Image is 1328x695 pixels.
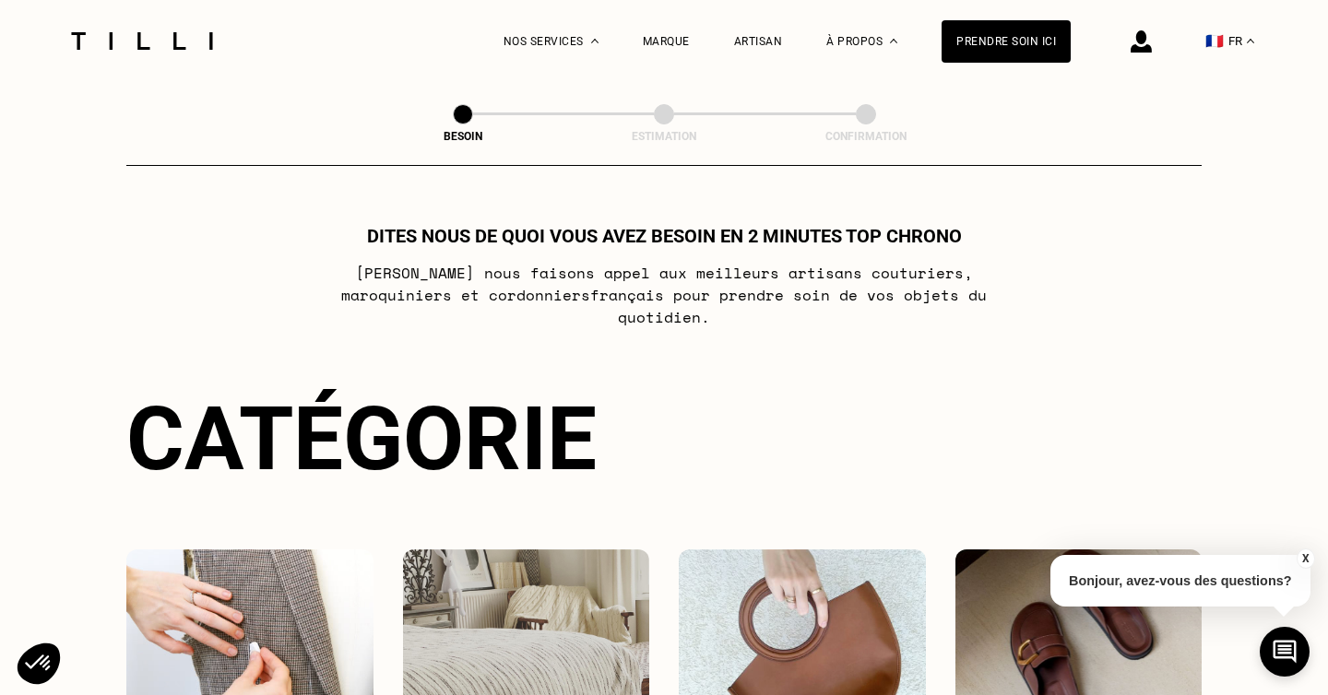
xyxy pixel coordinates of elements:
[1050,555,1310,607] p: Bonjour, avez-vous des questions?
[126,387,1202,490] div: Catégorie
[591,39,599,43] img: Menu déroulant
[367,225,962,247] h1: Dites nous de quoi vous avez besoin en 2 minutes top chrono
[299,262,1030,328] p: [PERSON_NAME] nous faisons appel aux meilleurs artisans couturiers , maroquiniers et cordonniers ...
[1131,30,1152,53] img: icône connexion
[1205,32,1224,50] span: 🇫🇷
[643,35,690,48] a: Marque
[572,130,756,143] div: Estimation
[942,20,1071,63] a: Prendre soin ici
[371,130,555,143] div: Besoin
[890,39,897,43] img: Menu déroulant à propos
[774,130,958,143] div: Confirmation
[734,35,783,48] a: Artisan
[65,32,219,50] img: Logo du service de couturière Tilli
[1247,39,1254,43] img: menu déroulant
[1296,548,1314,569] button: X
